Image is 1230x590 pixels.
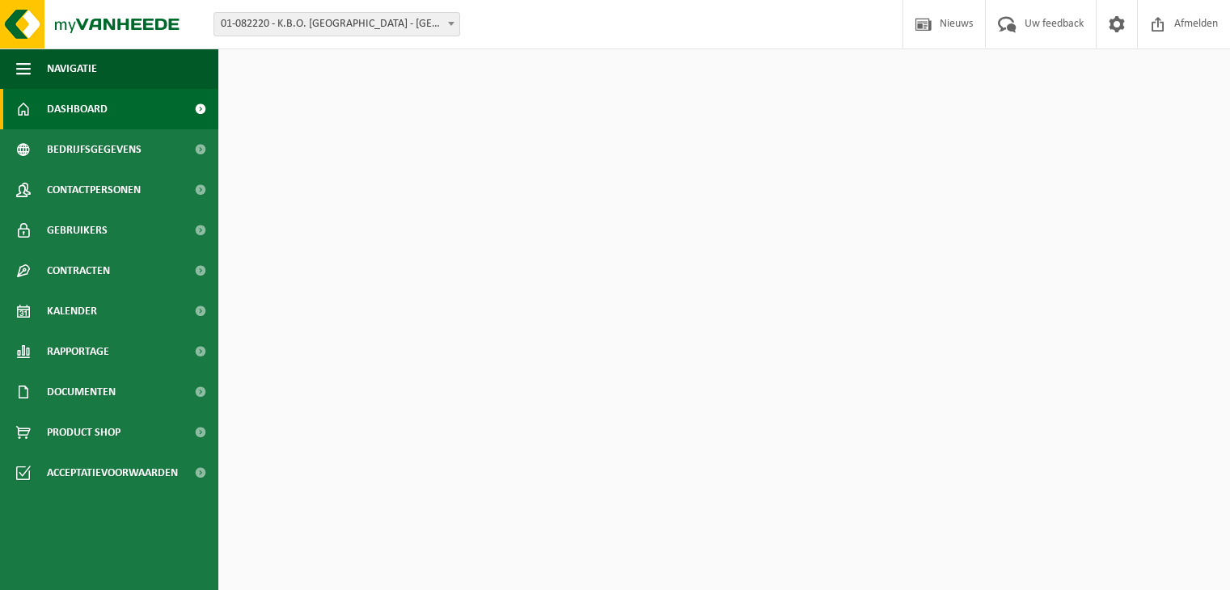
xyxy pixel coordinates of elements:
span: Contactpersonen [47,170,141,210]
span: 01-082220 - K.B.O. LEVENSBLIJ - OUDENAARDE [213,12,460,36]
span: Documenten [47,372,116,412]
span: Acceptatievoorwaarden [47,453,178,493]
span: Rapportage [47,331,109,372]
span: Dashboard [47,89,108,129]
span: Contracten [47,251,110,291]
span: Product Shop [47,412,120,453]
span: Navigatie [47,48,97,89]
span: Gebruikers [47,210,108,251]
span: 01-082220 - K.B.O. LEVENSBLIJ - OUDENAARDE [214,13,459,36]
span: Kalender [47,291,97,331]
span: Bedrijfsgegevens [47,129,142,170]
